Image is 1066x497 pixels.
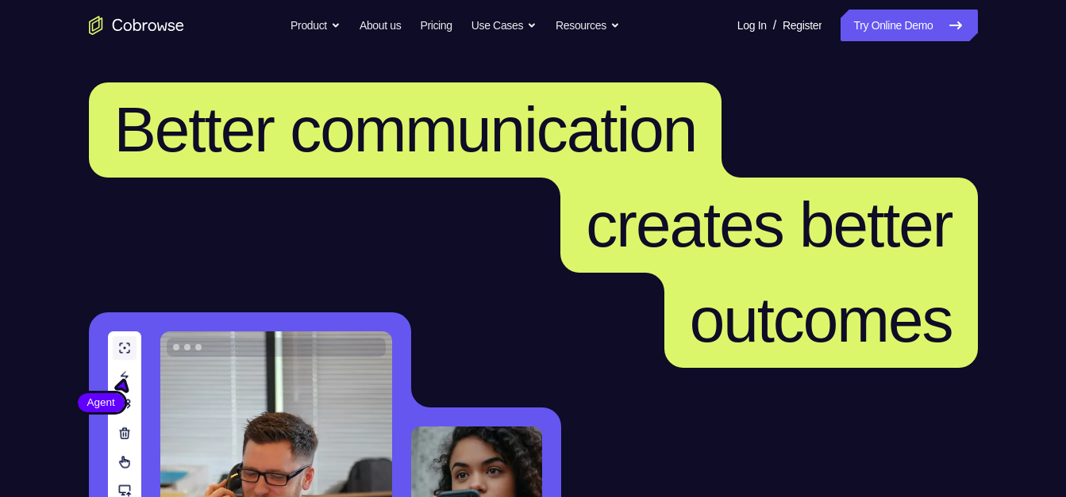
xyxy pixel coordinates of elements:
button: Use Cases [471,10,537,41]
a: Register [783,10,822,41]
span: Agent [78,395,125,411]
span: / [773,16,776,35]
button: Product [291,10,341,41]
span: creates better [586,189,952,260]
a: About us [360,10,401,41]
span: outcomes [690,285,952,355]
a: Try Online Demo [841,10,977,41]
a: Go to the home page [89,16,184,35]
a: Log In [737,10,767,41]
span: Better communication [114,94,697,165]
button: Resources [556,10,620,41]
a: Pricing [420,10,452,41]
